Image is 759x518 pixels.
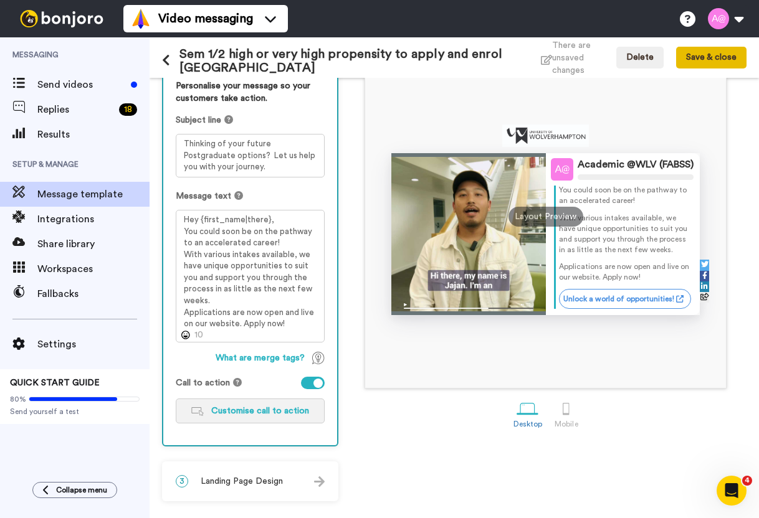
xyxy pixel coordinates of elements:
[176,210,325,342] textarea: Hey {first_name|there}, You could soon be on the pathway to an accelerated career! With various i...
[176,377,230,389] span: Call to action
[37,337,150,352] span: Settings
[176,190,231,202] span: Message text
[15,10,108,27] img: bj-logo-header-white.svg
[551,158,573,181] img: Profile Image
[312,352,325,364] img: TagTips.svg
[559,185,692,206] p: You could soon be on the pathway to an accelerated career!
[37,77,126,92] span: Send videos
[191,407,204,416] img: customiseCTA.svg
[10,407,140,417] span: Send yourself a test
[742,476,752,486] span: 4
[507,392,549,435] a: Desktop
[216,352,305,364] span: What are merge tags?
[391,297,546,315] img: player-controls-full.svg
[162,461,338,501] div: 3Landing Page Design
[176,134,325,177] textarea: Thinking of your future Postgraduate options? Let us help you with your journey.
[559,261,692,283] p: Applications are now open and live on our website. Apply now!
[559,289,691,309] a: Unlock a world of opportunities!
[56,485,107,495] span: Collapse menu
[555,420,578,428] div: Mobile
[176,398,325,423] button: Customise call to action
[559,213,692,256] p: With various intakes available, we have unique opportunities to suit you and support you through ...
[201,475,283,487] span: Landing Page Design
[502,125,589,147] img: c0db3496-36db-47dd-bc5f-9f3a1f8391a7
[10,379,100,387] span: QUICK START GUIDE
[37,127,150,142] span: Results
[508,207,583,227] div: Layout Preview
[119,103,137,116] div: 18
[176,114,221,126] span: Subject line
[513,420,543,428] div: Desktop
[37,286,150,301] span: Fallbacks
[176,80,325,105] label: Personalise your message so your customers take action.
[37,212,150,227] span: Integrations
[548,392,584,435] a: Mobile
[37,237,150,252] span: Share library
[176,475,188,487] span: 3
[552,39,607,77] div: There are unsaved changes
[314,476,325,487] img: arrow.svg
[162,47,552,75] h1: Sem 1/2 high or very high propensity to apply and enrol [GEOGRAPHIC_DATA]
[10,394,26,404] span: 80%
[37,187,150,202] span: Message template
[578,159,694,171] div: Academic @WLV (FABSS)
[131,9,151,29] img: vm-color.svg
[37,102,114,117] span: Replies
[717,476,747,506] iframe: Intercom live chat
[616,47,664,69] button: Delete
[32,482,117,498] button: Collapse menu
[37,261,150,276] span: Workspaces
[211,407,309,415] span: Customise call to action
[676,47,747,69] button: Save & close
[158,10,253,27] span: Video messaging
